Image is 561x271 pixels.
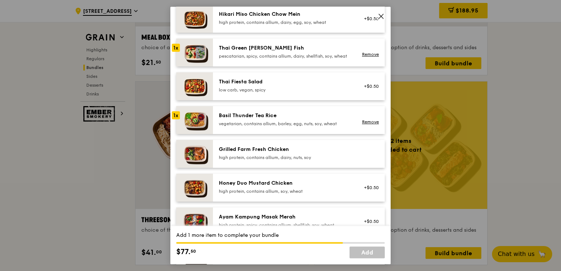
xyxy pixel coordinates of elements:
[176,140,213,168] img: daily_normal_HORZ-Grilled-Farm-Fresh-Chicken.jpg
[219,213,351,221] div: Ayam Kampung Masak Merah
[219,112,351,119] div: Basil Thunder Tea Rice
[359,185,379,191] div: +$0.50
[362,119,379,124] a: Remove
[191,249,196,254] span: 50
[219,188,351,194] div: high protein, contains allium, soy, wheat
[219,155,351,160] div: high protein, contains allium, dairy, nuts, soy
[219,180,351,187] div: Honey Duo Mustard Chicken
[172,44,180,52] div: 1x
[176,232,385,239] div: Add 1 more item to complete your bundle
[359,83,379,89] div: +$0.50
[219,53,351,59] div: pescatarian, spicy, contains allium, dairy, shellfish, soy, wheat
[176,207,213,235] img: daily_normal_Ayam_Kampung_Masak_Merah_Horizontal_.jpg
[219,44,351,52] div: Thai Green [PERSON_NAME] Fish
[359,218,379,224] div: +$0.50
[176,72,213,100] img: daily_normal_Thai_Fiesta_Salad__Horizontal_.jpg
[359,16,379,22] div: +$0.50
[219,121,351,127] div: vegetarian, contains allium, barley, egg, nuts, soy, wheat
[176,174,213,202] img: daily_normal_Honey_Duo_Mustard_Chicken__Horizontal_.jpg
[362,52,379,57] a: Remove
[176,247,191,258] span: $77.
[176,106,213,134] img: daily_normal_HORZ-Basil-Thunder-Tea-Rice.jpg
[176,39,213,66] img: daily_normal_HORZ-Thai-Green-Curry-Fish.jpg
[219,11,351,18] div: Hikari Miso Chicken Chow Mein
[219,87,351,93] div: low carb, vegan, spicy
[172,111,180,119] div: 1x
[219,19,351,25] div: high protein, contains allium, dairy, egg, soy, wheat
[219,222,351,228] div: high protein, spicy, contains allium, shellfish, soy, wheat
[219,78,351,86] div: Thai Fiesta Salad
[176,5,213,33] img: daily_normal_Hikari_Miso_Chicken_Chow_Mein__Horizontal_.jpg
[350,247,385,259] a: Add
[219,146,351,153] div: Grilled Farm Fresh Chicken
